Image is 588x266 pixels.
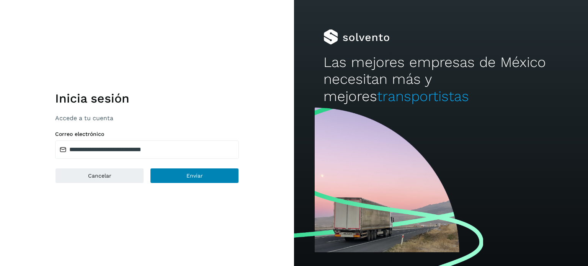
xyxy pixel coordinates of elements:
button: Cancelar [55,168,144,183]
span: transportistas [377,88,469,104]
span: Enviar [186,173,203,178]
h2: Las mejores empresas de México necesitan más y mejores [323,54,559,105]
button: Enviar [150,168,239,183]
span: Cancelar [88,173,111,178]
p: Accede a tu cuenta [55,114,239,122]
label: Correo electrónico [55,131,239,137]
h1: Inicia sesión [55,91,239,106]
